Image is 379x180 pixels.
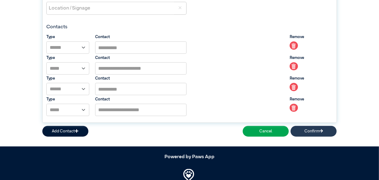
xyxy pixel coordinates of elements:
button: Cancel [243,126,289,137]
h4: Contacts [46,24,332,30]
div: ✕ [174,2,186,14]
img: delete [291,84,296,90]
label: Type [46,96,89,102]
label: Remove [290,76,332,81]
label: Contact [95,34,187,40]
label: Remove [290,55,332,61]
img: delete [291,64,296,69]
label: Type [46,34,89,40]
label: Type [46,76,89,81]
h5: Powered by Paws App [42,154,337,160]
label: Contact [95,96,187,102]
label: Remove [290,34,332,40]
img: delete [291,43,296,49]
button: Confirm [291,126,337,137]
label: Type [46,55,89,61]
div: Location / Signage [47,2,174,14]
label: Contact [95,55,187,61]
button: Add Contact [42,126,88,137]
img: delete [291,105,296,111]
label: Contact [95,76,187,81]
label: Remove [290,96,332,102]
